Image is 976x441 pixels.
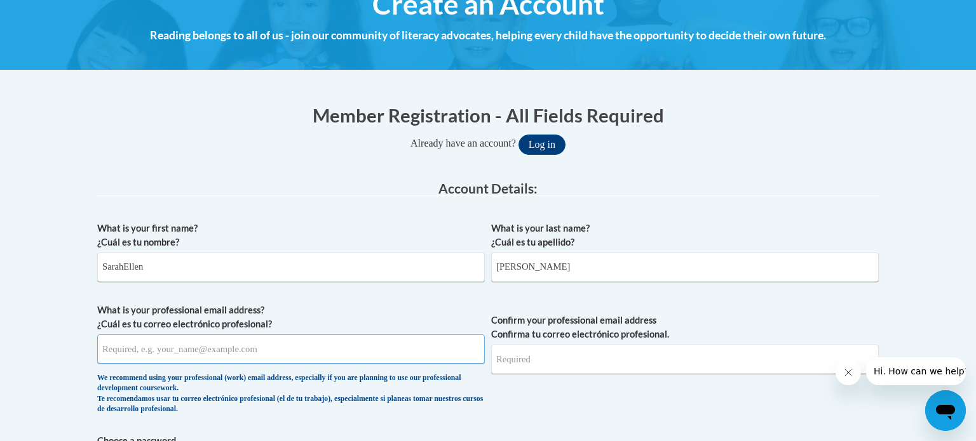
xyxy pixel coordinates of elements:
[491,345,879,374] input: Required
[97,303,485,331] label: What is your professional email address? ¿Cuál es tu correo electrónico profesional?
[97,373,485,415] div: We recommend using your professional (work) email address, especially if you are planning to use ...
[97,253,485,282] input: Metadata input
[866,357,966,385] iframe: Message from company
[491,253,879,282] input: Metadata input
[8,9,103,19] span: Hi. How can we help?
[97,334,485,364] input: Metadata input
[438,180,538,196] span: Account Details:
[97,27,879,44] h4: Reading belongs to all of us - join our community of literacy advocates, helping every child have...
[925,390,966,431] iframe: Button to launch messaging window
[97,221,485,249] label: What is your first name? ¿Cuál es tu nombre?
[491,221,879,249] label: What is your last name? ¿Cuál es tu apellido?
[518,135,566,155] button: Log in
[836,360,861,385] iframe: Close message
[410,138,516,148] span: Already have an account?
[97,102,879,128] h1: Member Registration - All Fields Required
[491,313,879,341] label: Confirm your professional email address Confirma tu correo electrónico profesional.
